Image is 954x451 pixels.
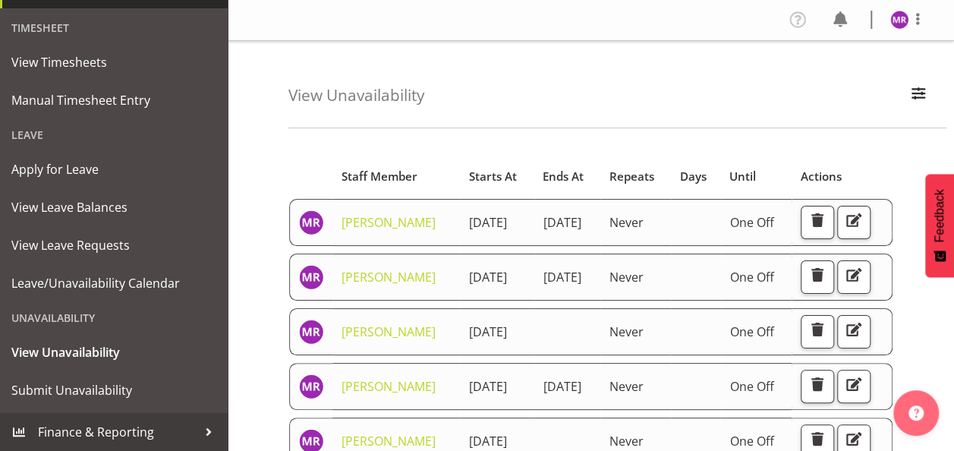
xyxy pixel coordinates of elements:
span: Feedback [933,189,946,242]
span: Finance & Reporting [38,421,197,443]
div: Unavailability [4,302,224,333]
button: Edit Unavailability [837,370,871,403]
span: [DATE] [469,269,507,285]
span: [DATE] [543,378,581,395]
a: View Unavailability [4,333,224,371]
span: Never [609,378,644,395]
a: View Leave Requests [4,226,224,264]
span: Never [609,433,644,449]
span: Manual Timesheet Entry [11,89,216,112]
span: [DATE] [469,323,507,340]
img: minu-rana11870.jpg [299,265,323,289]
img: minu-rana11870.jpg [299,320,323,344]
a: Apply for Leave [4,150,224,188]
img: minu-rana11870.jpg [299,210,323,235]
a: Leave/Unavailability Calendar [4,264,224,302]
div: Leave [4,119,224,150]
span: One Off [730,433,774,449]
a: Submit Unavailability [4,371,224,409]
span: One Off [730,269,774,285]
span: View Timesheets [11,51,216,74]
a: [PERSON_NAME] [342,214,436,231]
button: Delete Unavailability [801,370,834,403]
a: View Leave Balances [4,188,224,226]
div: Timesheet [4,12,224,43]
img: help-xxl-2.png [908,405,924,421]
button: Delete Unavailability [801,206,834,239]
span: [DATE] [543,269,581,285]
span: Never [609,269,644,285]
span: Repeats [609,168,653,185]
button: Edit Unavailability [837,206,871,239]
span: Days [679,168,706,185]
a: [PERSON_NAME] [342,378,436,395]
span: One Off [730,378,774,395]
span: One Off [730,214,774,231]
span: [DATE] [543,214,581,231]
a: [PERSON_NAME] [342,433,436,449]
img: minu-rana11870.jpg [299,374,323,399]
span: Apply for Leave [11,158,216,181]
span: Starts At [469,168,517,185]
span: Never [609,214,644,231]
span: Submit Unavailability [11,379,216,402]
a: View Timesheets [4,43,224,81]
span: [DATE] [469,378,507,395]
a: Manual Timesheet Entry [4,81,224,119]
button: Filter Employees [902,79,934,112]
span: View Leave Requests [11,234,216,257]
span: View Leave Balances [11,196,216,219]
a: [PERSON_NAME] [342,323,436,340]
span: Staff Member [341,168,417,185]
span: Never [609,323,644,340]
h4: View Unavailability [288,87,424,104]
span: [DATE] [469,214,507,231]
button: Delete Unavailability [801,315,834,348]
img: minu-rana11870.jpg [890,11,908,29]
span: View Unavailability [11,341,216,364]
button: Edit Unavailability [837,315,871,348]
button: Edit Unavailability [837,260,871,294]
a: [PERSON_NAME] [342,269,436,285]
span: Leave/Unavailability Calendar [11,272,216,295]
span: Ends At [543,168,584,185]
button: Feedback - Show survey [925,174,954,277]
span: One Off [730,323,774,340]
button: Delete Unavailability [801,260,834,294]
span: Until [729,168,756,185]
span: [DATE] [469,433,507,449]
span: Actions [800,168,841,185]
